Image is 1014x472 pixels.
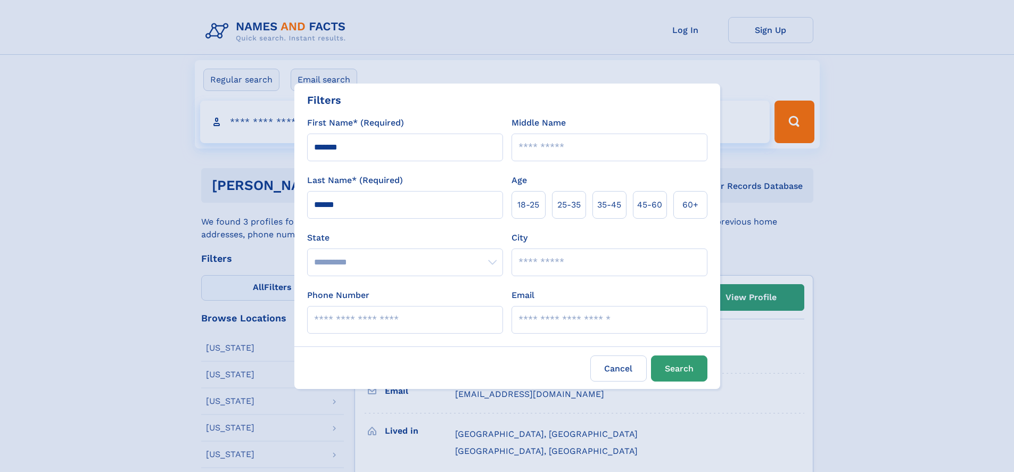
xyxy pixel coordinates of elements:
[307,231,503,244] label: State
[307,92,341,108] div: Filters
[307,174,403,187] label: Last Name* (Required)
[637,198,662,211] span: 45‑60
[512,289,534,302] label: Email
[512,174,527,187] label: Age
[597,198,621,211] span: 35‑45
[307,117,404,129] label: First Name* (Required)
[517,198,539,211] span: 18‑25
[307,289,369,302] label: Phone Number
[590,355,647,382] label: Cancel
[557,198,581,211] span: 25‑35
[682,198,698,211] span: 60+
[512,117,566,129] label: Middle Name
[512,231,527,244] label: City
[651,355,707,382] button: Search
